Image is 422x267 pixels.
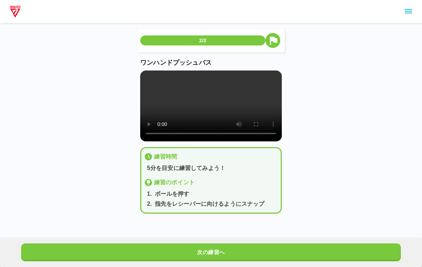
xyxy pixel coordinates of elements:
p: ワンハンドプッシュパス [140,58,282,68]
p: 練習のポイント [154,178,195,187]
p: 1 . [147,190,152,198]
p: 練習時間 [154,152,177,161]
p: 2/2 [199,37,206,44]
button: 次の練習へ [21,243,401,261]
p: 指先をレシーバーに向けるようにスナップ [155,200,265,208]
p: 2 . [147,200,152,208]
p: 5分を目安に練習してみよう！ [147,164,278,173]
img: dummy [9,4,22,19]
button: sidemenu [402,5,414,18]
p: ボールを押す [155,190,190,198]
